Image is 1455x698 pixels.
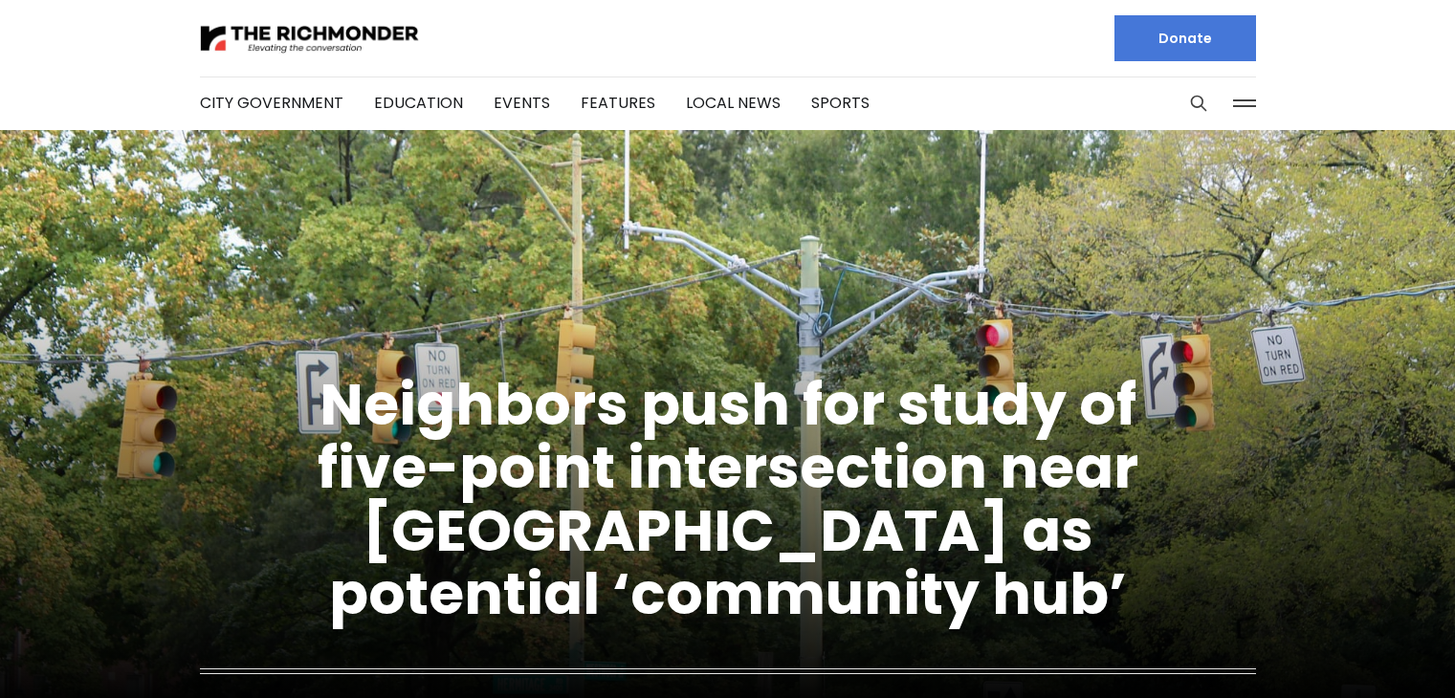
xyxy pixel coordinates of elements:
[374,92,463,114] a: Education
[494,92,550,114] a: Events
[1114,15,1256,61] a: Donate
[686,92,781,114] a: Local News
[200,92,343,114] a: City Government
[977,604,1455,698] iframe: portal-trigger
[1184,89,1213,118] button: Search this site
[318,364,1138,634] a: Neighbors push for study of five-point intersection near [GEOGRAPHIC_DATA] as potential ‘communit...
[581,92,655,114] a: Features
[811,92,870,114] a: Sports
[200,22,420,55] img: The Richmonder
